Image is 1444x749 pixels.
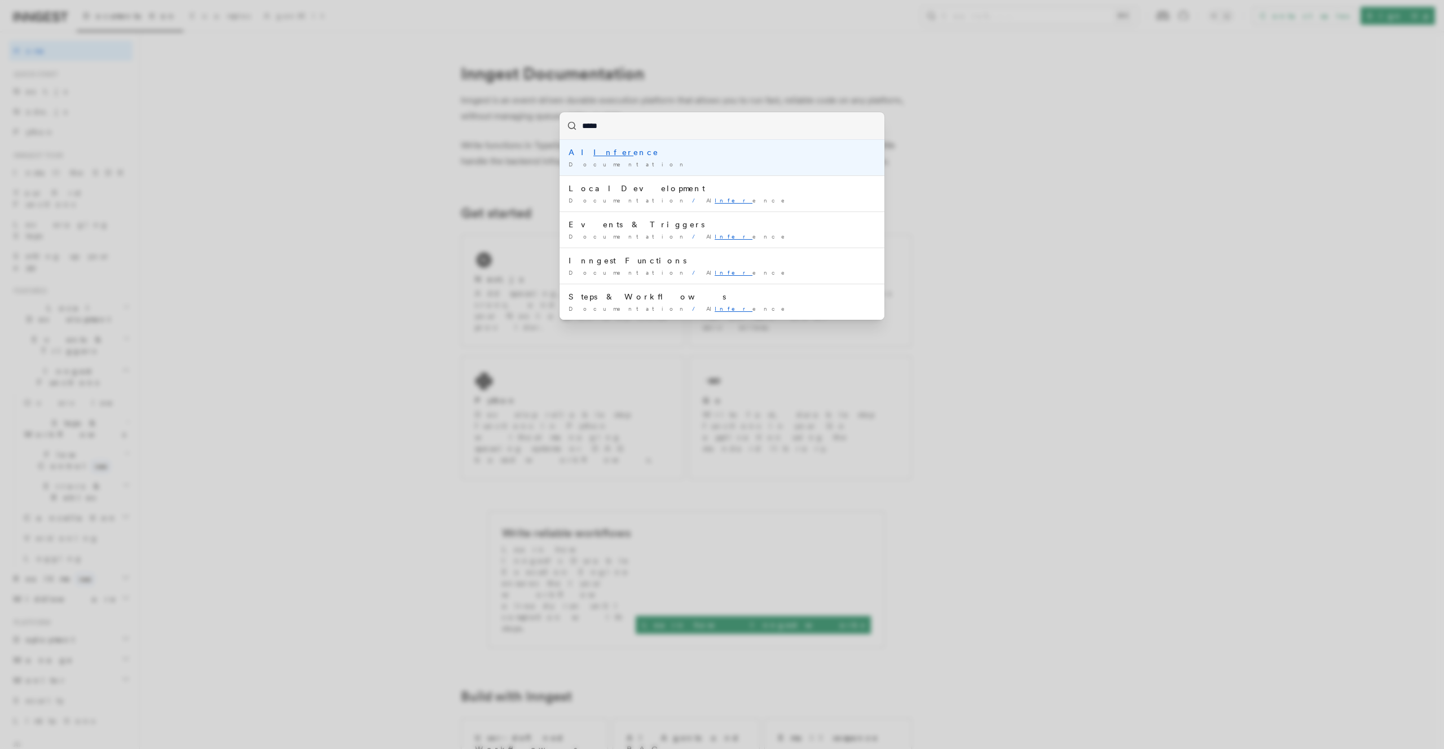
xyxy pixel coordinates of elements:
[706,269,793,276] span: AI ence
[569,197,688,204] span: Documentation
[569,183,875,194] div: Local Development
[569,161,688,168] span: Documentation
[715,269,752,276] mark: Infer
[692,197,702,204] span: /
[692,305,702,312] span: /
[706,197,793,204] span: AI ence
[706,305,793,312] span: AI ence
[569,147,875,158] div: AI ence
[569,269,688,276] span: Documentation
[593,148,633,157] mark: Infer
[692,269,702,276] span: /
[569,305,688,312] span: Documentation
[715,197,752,204] mark: Infer
[569,291,875,302] div: Steps & Workflows
[715,233,752,240] mark: Infer
[692,233,702,240] span: /
[569,233,688,240] span: Documentation
[715,305,752,312] mark: Infer
[706,233,793,240] span: AI ence
[569,255,875,266] div: Inngest Functions
[569,219,875,230] div: Events & Triggers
